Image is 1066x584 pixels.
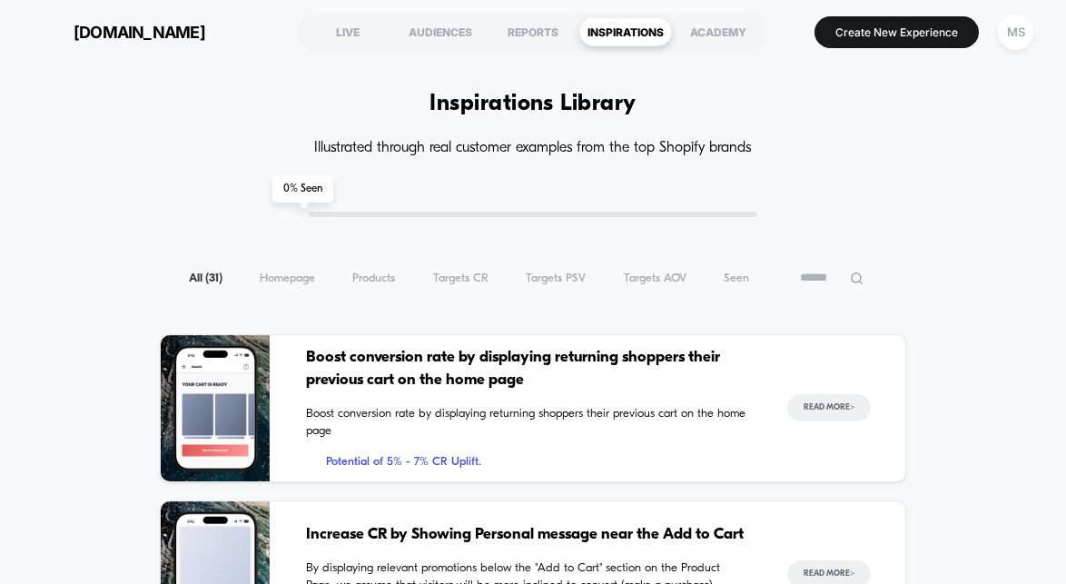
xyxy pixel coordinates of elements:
[189,272,222,285] span: All
[814,16,979,48] button: Create New Experience
[272,175,333,203] span: 0 % Seen
[160,140,906,157] h4: Illustrated through real customer examples from the top Shopify brands
[429,91,637,117] h1: Inspirations Library
[724,272,749,285] span: Seen
[787,394,871,421] button: Read More>
[352,272,395,285] span: Products
[74,23,205,42] span: [DOMAIN_NAME]
[624,272,686,285] span: Targets AOV
[487,17,579,46] div: REPORTS
[301,17,394,46] div: LIVE
[306,346,751,392] span: Boost conversion rate by displaying returning shoppers their previous cart on the home page
[161,335,270,481] img: Boost conversion rate by displaying returning shoppers their previous cart on the home page
[992,14,1039,51] button: MS
[579,17,672,46] div: INSPIRATIONS
[260,272,315,285] span: Homepage
[998,15,1033,50] div: MS
[306,523,751,547] span: Increase CR by Showing Personal message near the Add to Cart
[394,17,487,46] div: AUDIENCES
[433,272,489,285] span: Targets CR
[306,453,751,471] span: Potential of 5% - 7% CR Uplift.
[205,272,222,284] span: ( 31 )
[306,405,751,440] span: Boost conversion rate by displaying returning shoppers their previous cart on the home page
[672,17,765,46] div: ACADEMY
[526,272,586,285] span: Targets PSV
[27,17,211,46] button: [DOMAIN_NAME]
